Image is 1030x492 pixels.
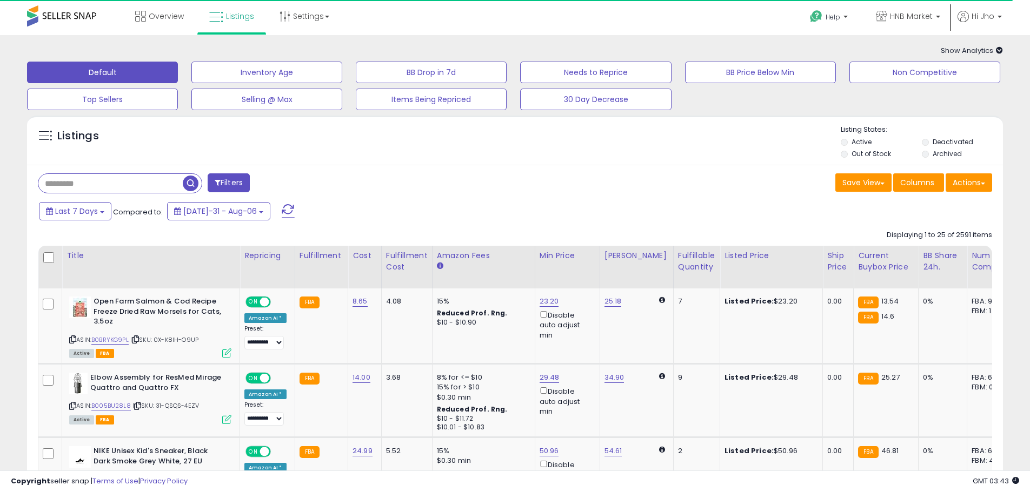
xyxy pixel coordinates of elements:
[849,62,1000,83] button: Non Competitive
[540,296,559,307] a: 23.20
[604,296,622,307] a: 25.18
[96,349,114,358] span: FBA
[244,389,287,399] div: Amazon AI *
[835,173,892,192] button: Save View
[91,401,131,410] a: B005BU28L8
[353,250,377,261] div: Cost
[113,207,163,217] span: Compared to:
[881,446,899,456] span: 46.81
[167,202,270,220] button: [DATE]-31 - Aug-06
[933,149,962,158] label: Archived
[353,372,370,383] a: 14.00
[725,250,818,261] div: Listed Price
[244,313,287,323] div: Amazon AI *
[809,10,823,23] i: Get Help
[92,476,138,486] a: Terms of Use
[946,173,992,192] button: Actions
[244,401,287,426] div: Preset:
[678,373,712,382] div: 9
[300,296,320,308] small: FBA
[678,250,715,273] div: Fulfillable Quantity
[678,446,712,456] div: 2
[244,325,287,349] div: Preset:
[57,129,99,144] h5: Listings
[826,12,840,22] span: Help
[725,372,774,382] b: Listed Price:
[827,250,849,273] div: Ship Price
[881,296,899,306] span: 13.54
[852,149,891,158] label: Out of Stock
[437,414,527,423] div: $10 - $11.72
[827,296,845,306] div: 0.00
[604,372,624,383] a: 34.90
[881,372,900,382] span: 25.27
[540,385,592,416] div: Disable auto adjust min
[725,296,814,306] div: $23.20
[27,89,178,110] button: Top Sellers
[353,446,373,456] a: 24.99
[887,230,992,240] div: Displaying 1 to 25 of 2591 items
[725,296,774,306] b: Listed Price:
[300,250,343,261] div: Fulfillment
[437,456,527,466] div: $0.30 min
[437,423,527,432] div: $10.01 - $10.83
[827,373,845,382] div: 0.00
[827,446,845,456] div: 0.00
[923,446,959,456] div: 0%
[893,173,944,192] button: Columns
[247,298,260,307] span: ON
[540,250,595,261] div: Min Price
[678,296,712,306] div: 7
[437,318,527,327] div: $10 - $10.90
[972,296,1007,306] div: FBA: 9
[69,415,94,424] span: All listings currently available for purchase on Amazon
[356,62,507,83] button: BB Drop in 7d
[91,335,129,345] a: B0BRYKG9PL
[300,446,320,458] small: FBA
[685,62,836,83] button: BB Price Below Min
[972,373,1007,382] div: FBA: 6
[69,296,231,356] div: ASIN:
[881,311,895,321] span: 14.6
[437,373,527,382] div: 8% for <= $10
[67,250,235,261] div: Title
[858,312,878,323] small: FBA
[300,373,320,385] small: FBA
[244,463,287,473] div: Amazon AI *
[39,202,111,220] button: Last 7 Days
[69,296,91,318] img: 4184WbcJyBL._SL40_.jpg
[540,372,560,383] a: 29.48
[520,62,671,83] button: Needs to Reprice
[386,373,424,382] div: 3.68
[386,250,428,273] div: Fulfillment Cost
[725,446,814,456] div: $50.96
[247,447,260,456] span: ON
[130,335,198,344] span: | SKU: 0X-K8IH-O9UP
[801,2,859,35] a: Help
[923,250,962,273] div: BB Share 24h.
[604,446,622,456] a: 54.61
[858,296,878,308] small: FBA
[841,125,1003,135] p: Listing States:
[11,476,50,486] strong: Copyright
[858,446,878,458] small: FBA
[972,250,1011,273] div: Num of Comp.
[972,456,1007,466] div: FBM: 4
[890,11,933,22] span: HNB Market
[96,415,114,424] span: FBA
[540,446,559,456] a: 50.96
[437,250,530,261] div: Amazon Fees
[149,11,184,22] span: Overview
[208,173,250,192] button: Filters
[540,459,592,490] div: Disable auto adjust min
[858,250,914,273] div: Current Buybox Price
[140,476,188,486] a: Privacy Policy
[725,373,814,382] div: $29.48
[958,11,1002,35] a: Hi Jho
[437,446,527,456] div: 15%
[604,250,669,261] div: [PERSON_NAME]
[269,374,287,383] span: OFF
[183,206,257,217] span: [DATE]-31 - Aug-06
[973,476,1019,486] span: 2025-08-14 03:43 GMT
[972,446,1007,456] div: FBA: 6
